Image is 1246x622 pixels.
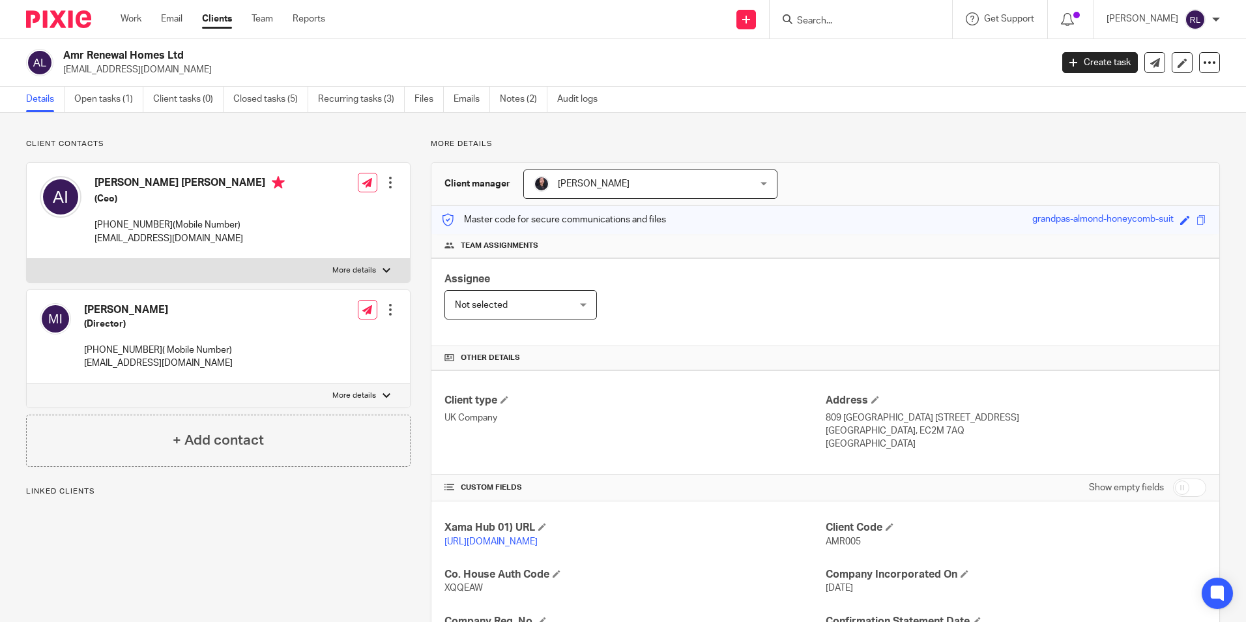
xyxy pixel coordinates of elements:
[202,12,232,25] a: Clients
[26,49,53,76] img: svg%3E
[444,482,825,493] h4: CUSTOM FIELDS
[63,63,1043,76] p: [EMAIL_ADDRESS][DOMAIN_NAME]
[444,537,538,546] a: [URL][DOMAIN_NAME]
[84,357,233,370] p: [EMAIL_ADDRESS][DOMAIN_NAME]
[94,176,285,192] h4: [PERSON_NAME] [PERSON_NAME]
[441,213,666,226] p: Master code for secure communications and files
[1032,213,1174,228] div: grandpas-almond-honeycomb-suit
[431,139,1220,149] p: More details
[1062,52,1138,73] a: Create task
[63,49,847,63] h2: Amr Renewal Homes Ltd
[84,303,233,317] h4: [PERSON_NAME]
[454,87,490,112] a: Emails
[826,411,1206,424] p: 809 [GEOGRAPHIC_DATA] [STREET_ADDRESS]
[293,12,325,25] a: Reports
[414,87,444,112] a: Files
[252,12,273,25] a: Team
[94,218,285,231] p: [PHONE_NUMBER](Mobile Number)
[826,568,1206,582] h4: Company Incorporated On
[153,87,224,112] a: Client tasks (0)
[444,521,825,535] h4: Xama Hub 01) URL
[826,584,853,593] span: [DATE]
[272,176,285,189] i: Primary
[444,274,490,284] span: Assignee
[74,87,143,112] a: Open tasks (1)
[40,176,81,218] img: svg%3E
[1089,481,1164,494] label: Show empty fields
[826,537,861,546] span: AMR005
[26,486,411,497] p: Linked clients
[796,16,913,27] input: Search
[444,394,825,407] h4: Client type
[84,344,233,357] p: [PHONE_NUMBER]( Mobile Number)
[826,437,1206,451] p: [GEOGRAPHIC_DATA]
[558,179,630,188] span: [PERSON_NAME]
[455,301,508,310] span: Not selected
[444,568,825,582] h4: Co. House Auth Code
[444,584,483,593] span: XQQEAW
[318,87,405,112] a: Recurring tasks (3)
[332,391,376,401] p: More details
[500,87,547,112] a: Notes (2)
[94,192,285,205] h5: (Ceo)
[461,353,520,363] span: Other details
[26,87,65,112] a: Details
[461,241,538,251] span: Team assignments
[534,176,549,192] img: MicrosoftTeams-image.jfif
[26,139,411,149] p: Client contacts
[1185,9,1206,30] img: svg%3E
[1107,12,1178,25] p: [PERSON_NAME]
[26,10,91,28] img: Pixie
[444,411,825,424] p: UK Company
[161,12,182,25] a: Email
[84,318,233,331] h5: (Director)
[557,87,607,112] a: Audit logs
[826,521,1206,535] h4: Client Code
[826,424,1206,437] p: [GEOGRAPHIC_DATA], EC2M 7AQ
[233,87,308,112] a: Closed tasks (5)
[121,12,141,25] a: Work
[444,177,510,190] h3: Client manager
[94,232,285,245] p: [EMAIL_ADDRESS][DOMAIN_NAME]
[332,265,376,276] p: More details
[984,14,1034,23] span: Get Support
[173,430,264,451] h4: + Add contact
[40,303,71,334] img: svg%3E
[826,394,1206,407] h4: Address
